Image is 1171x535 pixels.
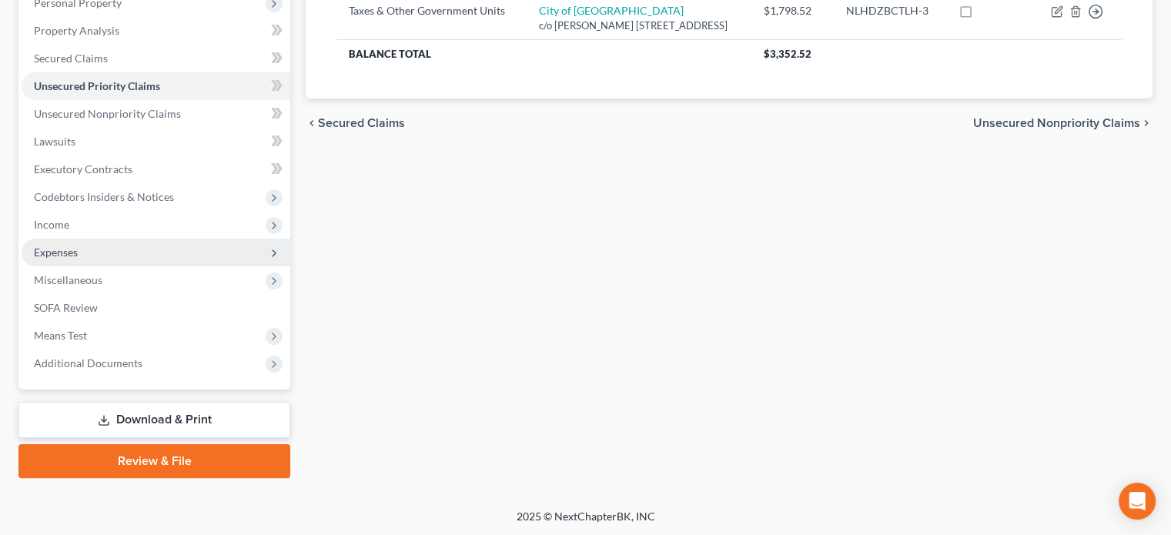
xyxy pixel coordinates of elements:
div: $1,798.52 [764,3,821,18]
a: Review & File [18,444,290,478]
div: Open Intercom Messenger [1119,483,1156,520]
button: chevron_left Secured Claims [306,117,405,129]
button: Unsecured Nonpriority Claims chevron_right [973,117,1153,129]
span: Unsecured Nonpriority Claims [973,117,1140,129]
a: Unsecured Priority Claims [22,72,290,100]
span: Property Analysis [34,24,119,37]
span: Secured Claims [34,52,108,65]
span: SOFA Review [34,301,98,314]
div: Taxes & Other Government Units [349,3,514,18]
span: Additional Documents [34,356,142,369]
span: Means Test [34,329,87,342]
span: Expenses [34,246,78,259]
span: Secured Claims [318,117,405,129]
a: Download & Print [18,402,290,438]
a: City of [GEOGRAPHIC_DATA] [539,4,684,17]
a: Unsecured Nonpriority Claims [22,100,290,128]
span: $3,352.52 [764,48,811,60]
div: c/o [PERSON_NAME] [STREET_ADDRESS] [539,18,738,33]
a: Secured Claims [22,45,290,72]
span: Income [34,218,69,231]
span: Lawsuits [34,135,75,148]
span: Unsecured Nonpriority Claims [34,107,181,120]
span: Miscellaneous [34,273,102,286]
i: chevron_left [306,117,318,129]
a: Property Analysis [22,17,290,45]
a: Executory Contracts [22,155,290,183]
th: Balance Total [336,40,751,68]
div: NLHDZBCTLH-3 [846,3,934,18]
a: SOFA Review [22,294,290,322]
span: Unsecured Priority Claims [34,79,160,92]
i: chevron_right [1140,117,1153,129]
span: Codebtors Insiders & Notices [34,190,174,203]
span: Executory Contracts [34,162,132,176]
a: Lawsuits [22,128,290,155]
